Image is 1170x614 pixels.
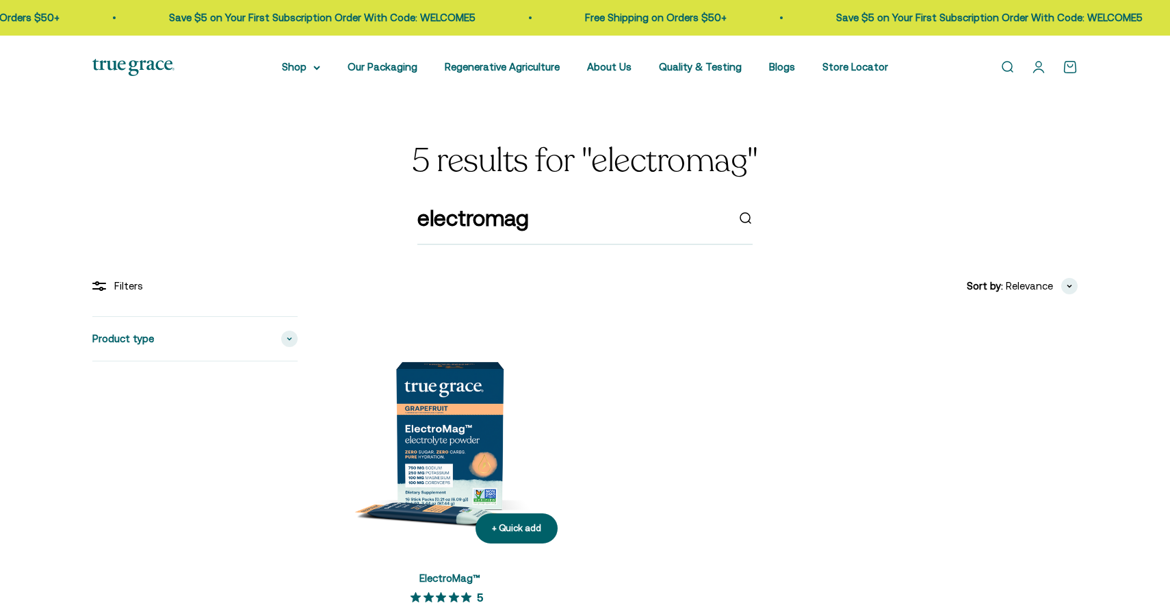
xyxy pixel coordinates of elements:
img: ElectroMag™ [330,316,569,554]
span: 5 [477,590,483,604]
p: Save $5 on Your First Subscription Order With Code: WELCOME5 [169,10,476,26]
span: Product type [92,331,154,347]
a: About Us [587,61,632,73]
a: Free Shipping on Orders $50+ [585,12,727,23]
summary: Shop [282,59,320,75]
button: + Quick add [476,513,558,544]
a: Store Locator [822,61,888,73]
summary: Product type [92,317,298,361]
a: ElectroMag™ [419,572,480,584]
p: Save $5 on Your First Subscription Order With Code: WELCOME5 [836,10,1143,26]
a: Blogs [769,61,795,73]
h1: 5 results for "electromag" [92,143,1078,179]
button: Relevance [1006,278,1078,294]
a: Quality & Testing [659,61,742,73]
span: Relevance [1006,278,1053,294]
span: Sort by: [967,278,1003,294]
a: Our Packaging [348,61,417,73]
a: Regenerative Agriculture [445,61,560,73]
div: + Quick add [492,522,541,536]
input: Search [417,201,727,235]
div: Filters [92,278,298,294]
